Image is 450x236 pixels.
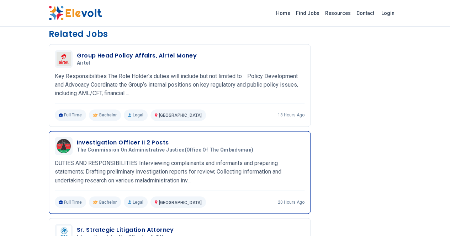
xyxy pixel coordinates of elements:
[377,6,399,20] a: Login
[77,225,174,234] h3: Sr. Strategic Litigation Attorney
[49,28,311,40] h3: Related Jobs
[55,109,86,121] p: Full Time
[77,138,256,147] h3: Investigation Officer II 2 Posts
[55,137,305,208] a: The Commission on Administrative Justice(Office of the Ombudsman)Investigation Officer II 2 Posts...
[99,112,117,118] span: Bachelor
[77,51,197,60] h3: Group Head Policy Affairs, Airtel Money
[159,113,202,118] span: [GEOGRAPHIC_DATA]
[77,147,254,153] span: The Commission on Administrative Justice(Office of the Ombudsman)
[273,7,293,19] a: Home
[57,52,71,66] img: Airtel
[57,139,71,153] img: The Commission on Administrative Justice(Office of the Ombudsman)
[278,199,305,205] p: 20 hours ago
[99,199,117,205] span: Bachelor
[414,202,450,236] iframe: Chat Widget
[49,6,102,21] img: Elevolt
[55,50,305,121] a: AirtelGroup Head Policy Affairs, Airtel MoneyAirtelKey Responsibilities The Role Holder’s duties ...
[354,7,377,19] a: Contact
[293,7,322,19] a: Find Jobs
[278,112,305,118] p: 18 hours ago
[55,196,86,208] p: Full Time
[55,159,305,185] p: DUTIES AND RESPONSIBILITIES Interviewing complainants and informants and preparing statements; Dr...
[77,60,90,66] span: Airtel
[159,200,202,205] span: [GEOGRAPHIC_DATA]
[55,72,305,98] p: Key Responsibilities The Role Holder’s duties will include but not limited to : Policy Developmen...
[124,196,148,208] p: Legal
[124,109,148,121] p: Legal
[322,7,354,19] a: Resources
